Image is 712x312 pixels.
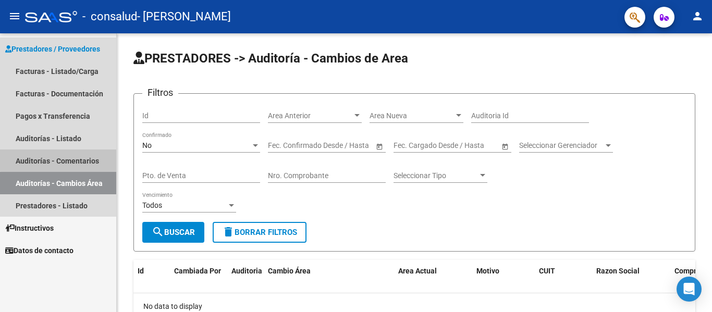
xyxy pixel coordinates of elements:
button: Open calendar [499,141,510,152]
datatable-header-cell: Razon Social [592,260,670,306]
div: Open Intercom Messenger [677,277,702,302]
datatable-header-cell: Motivo [472,260,535,306]
span: - [PERSON_NAME] [137,5,231,28]
span: Seleccionar Gerenciador [519,141,604,150]
span: Instructivos [5,222,54,234]
datatable-header-cell: Id [133,260,170,306]
span: Area Nueva [370,111,454,120]
mat-icon: delete [222,226,235,238]
span: Auditoria [231,267,262,275]
datatable-header-cell: Cambiada Por [170,260,227,306]
datatable-header-cell: CUIT [535,260,592,306]
datatable-header-cell: Cambio Área [264,260,394,306]
span: Motivo [476,267,499,275]
span: Area Actual [398,267,437,275]
datatable-header-cell: Area Actual [394,260,472,306]
span: Razon Social [596,267,640,275]
span: Cambio Área [268,267,311,275]
button: Buscar [142,222,204,243]
datatable-header-cell: Auditoria [227,260,264,306]
span: Id [138,267,144,275]
span: Datos de contacto [5,245,73,256]
input: End date [309,141,360,150]
button: Borrar Filtros [213,222,306,243]
span: Todos [142,201,162,209]
span: Area Anterior [268,111,352,120]
span: Seleccionar Tipo [394,171,478,180]
button: Open calendar [374,141,385,152]
span: Borrar Filtros [222,228,297,237]
mat-icon: search [152,226,164,238]
mat-icon: person [691,10,704,22]
span: No [142,141,152,149]
span: CUIT [539,267,555,275]
mat-icon: menu [8,10,21,22]
span: - consalud [82,5,137,28]
h3: Filtros [142,85,178,100]
span: PRESTADORES -> Auditoría - Cambios de Area [133,51,408,66]
span: Cambiada Por [174,267,221,275]
span: Buscar [152,228,195,237]
input: Start date [394,141,426,150]
input: Start date [268,141,300,150]
input: End date [435,141,486,150]
span: Prestadores / Proveedores [5,43,100,55]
